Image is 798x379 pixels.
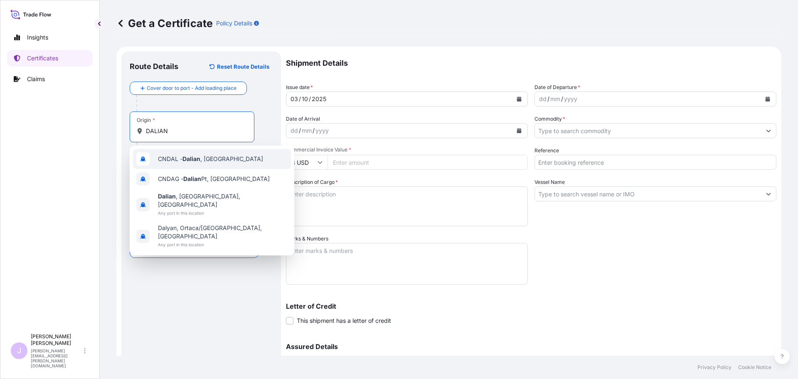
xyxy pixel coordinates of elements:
div: month, [301,126,313,136]
label: Description of Cargo [286,178,338,186]
div: day, [290,94,299,104]
button: Show suggestions [761,186,776,201]
span: J [17,347,21,355]
p: Claims [27,75,45,83]
button: Calendar [512,124,526,137]
div: / [309,94,311,104]
input: Type to search commodity [535,123,761,138]
div: / [313,126,315,136]
span: Cover door to port - Add loading place [147,84,236,92]
input: Enter amount [328,155,528,170]
div: year, [315,126,330,136]
div: / [547,94,549,104]
label: Marks & Numbers [286,235,328,243]
p: Cookie Notice [738,364,771,371]
div: Show suggestions [130,146,294,255]
div: Origin [137,117,155,124]
p: [PERSON_NAME] [PERSON_NAME] [31,333,82,347]
div: day, [538,94,547,104]
span: Date of Departure [534,83,580,92]
button: Calendar [512,92,526,106]
span: Issue date [286,83,313,92]
span: Date of Arrival [286,115,320,123]
div: year, [563,94,578,104]
b: Dalian [183,175,201,182]
input: Type to search vessel name or IMO [535,186,761,201]
span: Dalyan, Ortaca/[GEOGRAPHIC_DATA], [GEOGRAPHIC_DATA] [158,224,288,240]
label: Commodity [534,115,565,123]
label: Reference [534,146,559,155]
p: Privacy Policy [697,364,731,371]
span: Any port in this location [158,240,288,249]
button: Show suggestions [761,123,776,138]
p: Policy Details [216,19,252,27]
b: Dalian [182,155,200,162]
p: Assured Details [286,343,776,350]
span: CNDAG - Pt, [GEOGRAPHIC_DATA] [158,175,270,183]
div: month, [549,94,561,104]
div: / [299,126,301,136]
p: Get a Certificate [116,17,213,30]
span: , [GEOGRAPHIC_DATA], [GEOGRAPHIC_DATA] [158,192,288,209]
span: Commercial Invoice Value [286,146,528,153]
input: Enter booking reference [534,155,776,170]
div: month, [301,94,309,104]
p: [PERSON_NAME][EMAIL_ADDRESS][PERSON_NAME][DOMAIN_NAME] [31,348,82,368]
p: Letter of Credit [286,303,776,310]
p: Insights [27,33,48,42]
p: Reset Route Details [217,62,269,71]
div: / [299,94,301,104]
span: CNDAL - , [GEOGRAPHIC_DATA] [158,155,263,163]
div: day, [290,126,299,136]
div: year, [311,94,327,104]
p: Route Details [130,62,178,72]
label: Vessel Name [534,178,565,186]
p: Certificates [27,54,58,62]
span: This shipment has a letter of credit [297,317,391,325]
span: Any port in this location [158,209,288,217]
b: Dalian [158,193,176,200]
input: Origin [146,127,244,135]
button: Calendar [761,92,774,106]
p: Shipment Details [286,52,776,75]
div: / [561,94,563,104]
